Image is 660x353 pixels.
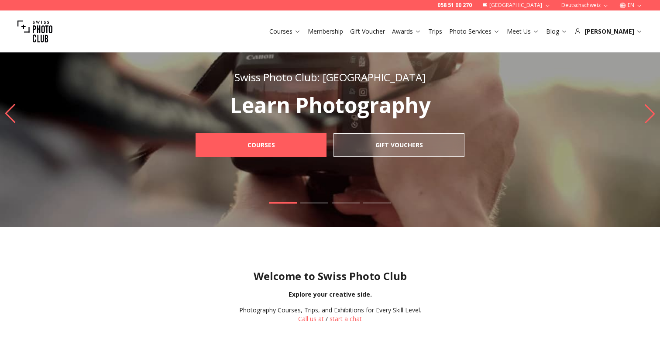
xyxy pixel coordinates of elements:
div: [PERSON_NAME] [574,27,643,36]
button: Membership [304,25,347,38]
a: Call us at [298,315,324,323]
button: Courses [266,25,304,38]
a: Gift Voucher [350,27,385,36]
a: Trips [428,27,442,36]
button: Photo Services [446,25,503,38]
button: Gift Voucher [347,25,388,38]
p: Learn Photography [176,95,484,116]
a: Gift Vouchers [333,133,464,157]
a: 058 51 00 270 [437,2,472,9]
a: Photo Services [449,27,500,36]
a: Blog [546,27,567,36]
a: Meet Us [507,27,539,36]
div: / [239,306,421,323]
h1: Welcome to Swiss Photo Club [7,269,653,283]
a: Membership [308,27,343,36]
button: Trips [425,25,446,38]
span: Swiss Photo Club: [GEOGRAPHIC_DATA] [234,70,426,84]
button: Blog [543,25,571,38]
a: Courses [196,133,327,157]
button: Meet Us [503,25,543,38]
div: Photography Courses, Trips, and Exhibitions for Every Skill Level. [239,306,421,315]
b: Courses [247,141,275,149]
button: start a chat [330,315,362,323]
button: Awards [388,25,425,38]
img: Swiss photo club [17,14,52,49]
b: Gift Vouchers [375,141,423,149]
a: Courses [269,27,301,36]
a: Awards [392,27,421,36]
div: Explore your creative side. [7,290,653,299]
